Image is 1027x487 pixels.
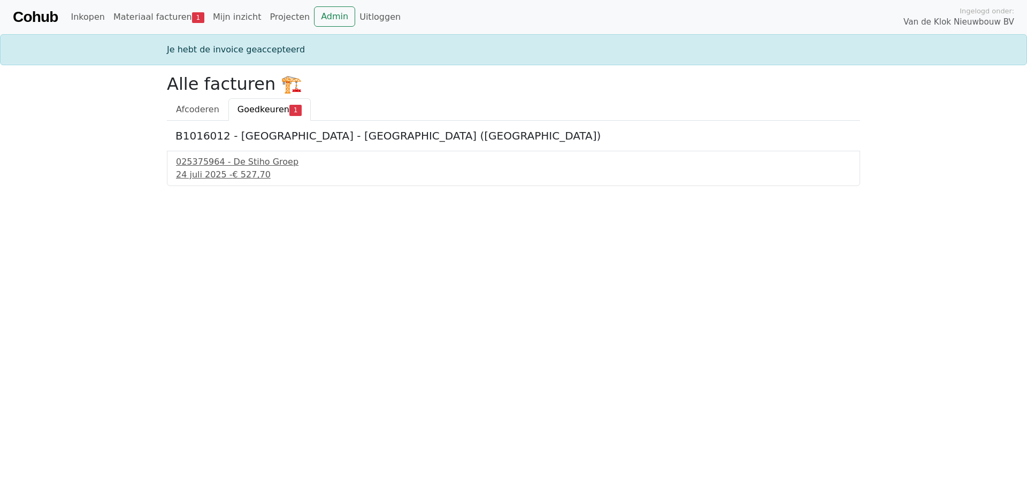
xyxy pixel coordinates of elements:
[960,6,1014,16] span: Ingelogd onder:
[176,156,851,181] a: 025375964 - De Stiho Groep24 juli 2025 -€ 527,70
[176,104,219,114] span: Afcoderen
[289,105,302,115] span: 1
[66,6,109,28] a: Inkopen
[233,169,271,180] span: € 527,70
[314,6,355,27] a: Admin
[265,6,314,28] a: Projecten
[175,129,852,142] h5: B1016012 - [GEOGRAPHIC_DATA] - [GEOGRAPHIC_DATA] ([GEOGRAPHIC_DATA])
[209,6,266,28] a: Mijn inzicht
[192,12,204,23] span: 1
[355,6,405,28] a: Uitloggen
[176,168,851,181] div: 24 juli 2025 -
[228,98,311,121] a: Goedkeuren1
[237,104,289,114] span: Goedkeuren
[176,156,851,168] div: 025375964 - De Stiho Groep
[167,74,860,94] h2: Alle facturen 🏗️
[160,43,867,56] div: Je hebt de invoice geaccepteerd
[109,6,209,28] a: Materiaal facturen1
[903,16,1014,28] span: Van de Klok Nieuwbouw BV
[167,98,228,121] a: Afcoderen
[13,4,58,30] a: Cohub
